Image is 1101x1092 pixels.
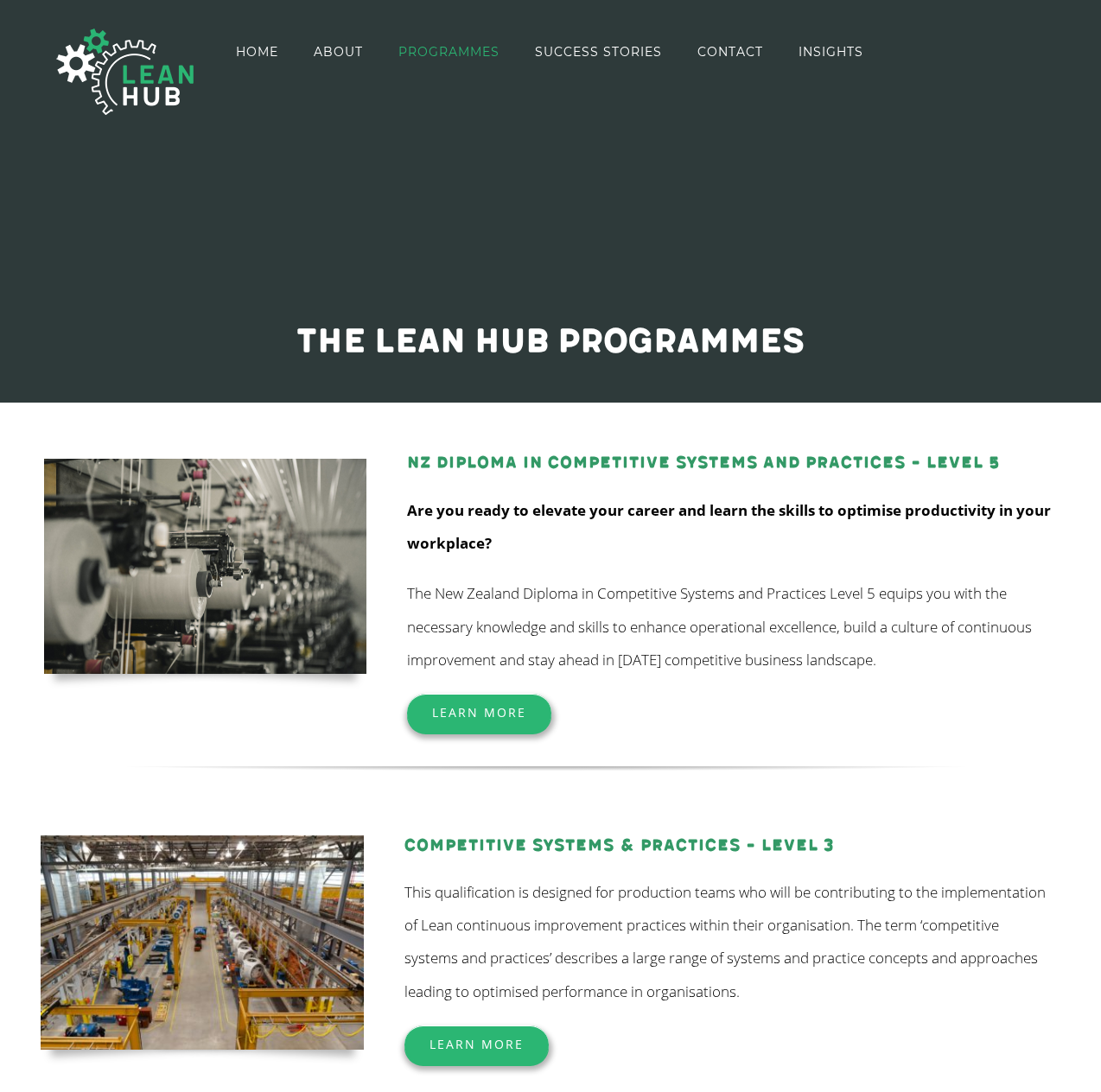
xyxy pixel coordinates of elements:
[535,2,662,101] a: SUCCESS STORIES
[296,321,805,362] span: The Lean Hub programmes
[407,583,1032,670] span: The New Zealand Diploma in Competitive Systems and Practices Level 5 equips you with the necessar...
[404,1025,549,1063] a: Learn More
[236,2,863,101] nav: Main Menu
[39,10,212,133] img: The Lean Hub | Optimising productivity with Lean Logo
[44,459,366,674] img: kevin-limbri-mBXQCNKbq7E-unsplash
[697,2,763,101] a: CONTACT
[314,46,363,58] span: ABOUT
[432,704,526,721] span: Learn More
[697,46,763,58] span: CONTACT
[407,500,1051,553] strong: Are you ready to elevate your career and learn the skills to optimise productivity in your workpl...
[407,694,551,731] a: Learn More
[236,2,278,101] a: HOME
[799,46,863,58] span: INSIGHTS
[314,2,363,101] a: ABOUT
[404,835,835,855] a: Competitive Systems & Practices – Level 3
[236,46,278,58] span: HOME
[41,835,364,1050] img: science-in-hd-pAzSrQF3XUQ-unsplash
[398,46,500,58] span: PROGRAMMES
[407,453,1000,473] a: NZ Diploma in Competitive Systems and Practices – Level 5
[535,46,662,58] span: SUCCESS STORIES
[430,1036,524,1052] span: Learn More
[799,2,863,101] a: INSIGHTS
[404,882,1046,1001] span: This qualification is designed for production teams who will be contributing to the implementatio...
[398,2,500,101] a: PROGRAMMES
